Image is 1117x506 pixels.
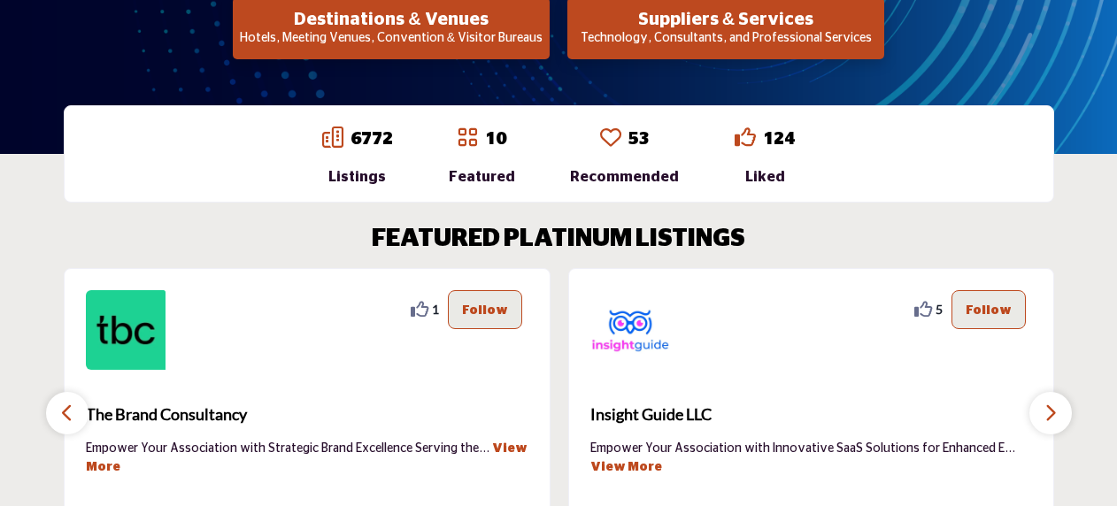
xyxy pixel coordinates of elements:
i: Go to Liked [735,126,756,148]
a: 10 [485,130,506,148]
img: The Brand Consultancy [86,290,166,370]
a: Go to Recommended [600,126,621,151]
span: ... [479,442,489,455]
span: 1 [432,300,439,318]
a: Insight Guide LLC [590,391,1033,439]
div: Recommended [570,166,679,188]
p: Empower Your Association with Strategic Brand Excellence Serving the [86,440,528,475]
span: Insight Guide LLC [590,402,1033,426]
h2: Destinations & Venues [238,9,544,30]
a: 53 [628,130,650,148]
p: Follow [966,300,1012,319]
h2: Suppliers & Services [573,9,879,30]
span: ... [1005,442,1015,455]
div: Listings [322,166,393,188]
a: View More [590,461,662,473]
p: Hotels, Meeting Venues, Convention & Visitor Bureaus [238,30,544,48]
img: Insight Guide LLC [590,290,670,370]
div: Liked [735,166,795,188]
a: 124 [763,130,795,148]
a: 6772 [351,130,393,148]
button: Follow [951,290,1026,329]
p: Empower Your Association with Innovative SaaS Solutions for Enhanced E [590,440,1033,475]
a: The Brand Consultancy [86,391,528,439]
div: Featured [449,166,515,188]
span: The Brand Consultancy [86,402,528,426]
h2: FEATURED PLATINUM LISTINGS [372,225,745,255]
p: Follow [462,300,508,319]
p: Technology, Consultants, and Professional Services [573,30,879,48]
span: 5 [936,300,943,318]
button: Follow [448,290,522,329]
a: Go to Featured [457,126,478,151]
